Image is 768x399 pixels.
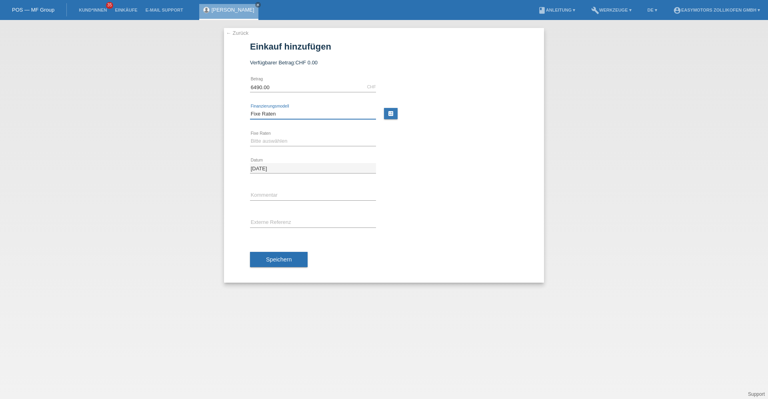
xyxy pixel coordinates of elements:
[591,6,599,14] i: build
[748,391,765,397] a: Support
[384,108,398,119] a: calculate
[250,42,518,52] h1: Einkauf hinzufügen
[256,3,260,7] i: close
[111,8,141,12] a: Einkäufe
[75,8,111,12] a: Kund*innen
[12,7,54,13] a: POS — MF Group
[669,8,764,12] a: account_circleEasymotors Zollikofen GmbH ▾
[250,252,308,267] button: Speichern
[212,7,254,13] a: [PERSON_NAME]
[255,2,261,8] a: close
[250,60,518,66] div: Verfügbarer Betrag:
[295,60,318,66] span: CHF 0.00
[106,2,113,9] span: 35
[226,30,248,36] a: ← Zurück
[388,110,394,117] i: calculate
[644,8,661,12] a: DE ▾
[266,256,292,263] span: Speichern
[367,84,376,89] div: CHF
[673,6,681,14] i: account_circle
[587,8,636,12] a: buildWerkzeuge ▾
[538,6,546,14] i: book
[534,8,579,12] a: bookAnleitung ▾
[142,8,187,12] a: E-Mail Support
